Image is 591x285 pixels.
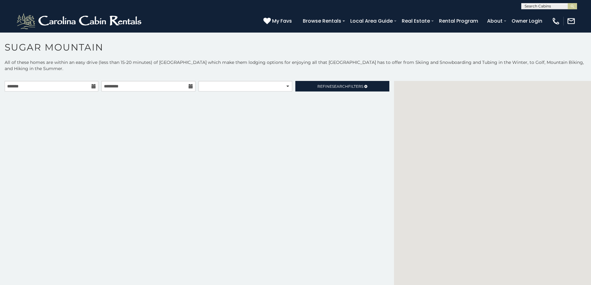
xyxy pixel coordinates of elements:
[272,17,292,25] span: My Favs
[567,17,575,25] img: mail-regular-white.png
[508,16,545,26] a: Owner Login
[332,84,348,89] span: Search
[16,12,144,30] img: White-1-2.png
[399,16,433,26] a: Real Estate
[552,17,560,25] img: phone-regular-white.png
[317,84,363,89] span: Refine Filters
[263,17,293,25] a: My Favs
[295,81,389,91] a: RefineSearchFilters
[300,16,344,26] a: Browse Rentals
[347,16,396,26] a: Local Area Guide
[436,16,481,26] a: Rental Program
[484,16,506,26] a: About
